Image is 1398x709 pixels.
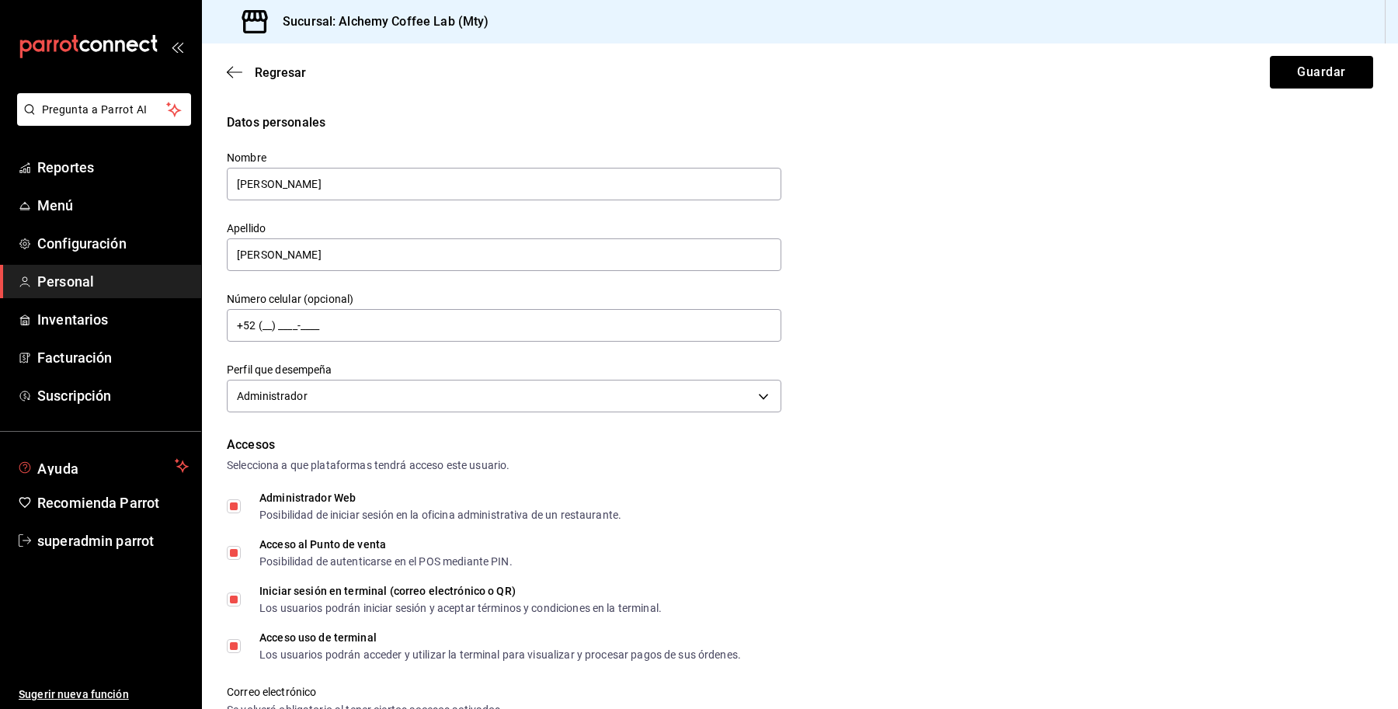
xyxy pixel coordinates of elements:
span: Personal [37,271,189,292]
span: Configuración [37,233,189,254]
label: Número celular (opcional) [227,294,781,304]
label: Correo electrónico [227,686,791,697]
div: Los usuarios podrán iniciar sesión y aceptar términos y condiciones en la terminal. [259,603,662,613]
div: Posibilidad de autenticarse en el POS mediante PIN. [259,556,513,567]
button: Regresar [227,65,306,80]
label: Apellido [227,223,781,234]
div: Datos personales [227,113,1373,132]
span: Sugerir nueva función [19,686,189,703]
span: Reportes [37,157,189,178]
div: Accesos [227,436,1373,454]
span: Suscripción [37,385,189,406]
button: Guardar [1270,56,1373,89]
div: Los usuarios podrán acceder y utilizar la terminal para visualizar y procesar pagos de sus órdenes. [259,649,741,660]
label: Nombre [227,152,781,163]
div: Selecciona a que plataformas tendrá acceso este usuario. [227,457,1373,474]
button: Pregunta a Parrot AI [17,93,191,126]
span: Inventarios [37,309,189,330]
div: Acceso uso de terminal [259,632,741,643]
div: Iniciar sesión en terminal (correo electrónico o QR) [259,586,662,596]
span: Facturación [37,347,189,368]
span: Regresar [255,65,306,80]
span: Recomienda Parrot [37,492,189,513]
span: Menú [37,195,189,216]
div: Acceso al Punto de venta [259,539,513,550]
h3: Sucursal: Alchemy Coffee Lab (Mty) [270,12,489,31]
div: Posibilidad de iniciar sesión en la oficina administrativa de un restaurante. [259,509,621,520]
label: Perfil que desempeña [227,364,781,375]
div: Administrador [227,380,781,412]
div: Administrador Web [259,492,621,503]
span: Pregunta a Parrot AI [42,102,167,118]
span: Ayuda [37,457,169,475]
button: open_drawer_menu [171,40,183,53]
a: Pregunta a Parrot AI [11,113,191,129]
span: superadmin parrot [37,530,189,551]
